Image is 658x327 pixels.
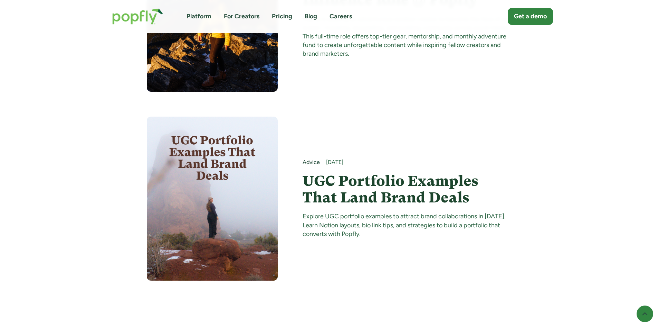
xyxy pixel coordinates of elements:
[272,12,292,21] a: Pricing
[105,1,170,31] a: home
[303,15,511,58] div: Popfly is seeking an adventurous outdoor creator to become the face of our brand—traveling, story...
[303,173,511,206] a: UGC Portfolio Examples That Land Brand Deals
[224,12,259,21] a: For Creators
[326,158,511,166] div: [DATE]
[514,12,547,21] div: Get a demo
[187,12,211,21] a: Platform
[303,158,320,166] a: Advice
[508,8,553,25] a: Get a demo
[305,12,317,21] a: Blog
[330,12,352,21] a: Careers
[303,212,511,238] div: Explore UGC portfolio examples to attract brand collaborations in [DATE]. Learn Notion layouts, b...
